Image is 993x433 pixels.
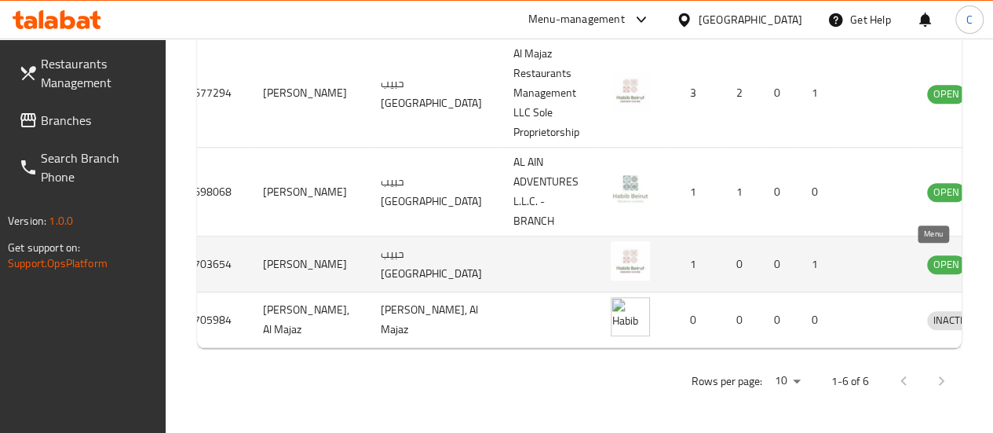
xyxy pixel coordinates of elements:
td: 0 [761,39,799,148]
td: 0 [724,237,761,292]
div: OPEN [927,85,966,104]
td: [PERSON_NAME] [250,39,368,148]
div: OPEN [927,183,966,202]
td: [PERSON_NAME], Al Majaz [250,292,368,348]
td: 1 [799,237,837,292]
a: Restaurants Management [6,45,166,101]
span: OPEN [927,255,966,273]
span: C [966,11,973,28]
td: 677294 [181,39,250,148]
p: 1-6 of 6 [831,372,869,391]
td: [PERSON_NAME], Al Majaz [368,292,501,348]
td: 2 [724,39,761,148]
span: OPEN [927,183,966,201]
td: 0 [761,292,799,348]
img: Habib Beirut [611,71,650,110]
div: Rows per page: [768,369,806,393]
span: OPEN [927,85,966,103]
td: 0 [669,292,724,348]
td: 0 [799,148,837,237]
td: 1 [799,39,837,148]
img: Habib Beirut [611,241,650,281]
td: 0 [761,237,799,292]
td: [PERSON_NAME] [250,148,368,237]
div: Menu-management [528,10,625,29]
span: Branches [41,111,153,130]
span: Restaurants Management [41,54,153,92]
a: Search Branch Phone [6,139,166,196]
td: 698068 [181,148,250,237]
td: AL AIN ADVENTURES L.L.C. - BRANCH [501,148,598,237]
span: 1.0.0 [49,211,73,231]
a: Support.OpsPlatform [8,253,108,273]
td: 705984 [181,292,250,348]
td: 1 [669,237,724,292]
div: [GEOGRAPHIC_DATA] [699,11,802,28]
img: Habib Beirut, Al Majaz [611,297,650,336]
span: Get support on: [8,237,80,258]
td: 1 [669,148,724,237]
td: [PERSON_NAME] [250,237,368,292]
td: حبيب [GEOGRAPHIC_DATA] [368,39,501,148]
td: 0 [724,292,761,348]
span: Search Branch Phone [41,149,153,186]
td: 1 [724,148,761,237]
td: Al Majaz Restaurants Management LLC Sole Proprietorship [501,39,598,148]
div: OPEN [927,255,966,274]
td: حبيب [GEOGRAPHIC_DATA] [368,237,501,292]
td: 0 [799,292,837,348]
span: INACTIVE [927,311,980,329]
td: 3 [669,39,724,148]
p: Rows per page: [692,372,762,391]
td: 703654 [181,237,250,292]
span: Version: [8,211,46,231]
td: حبيب [GEOGRAPHIC_DATA] [368,148,501,237]
img: Habib Beirut [611,169,650,208]
a: Branches [6,101,166,139]
td: 0 [761,148,799,237]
